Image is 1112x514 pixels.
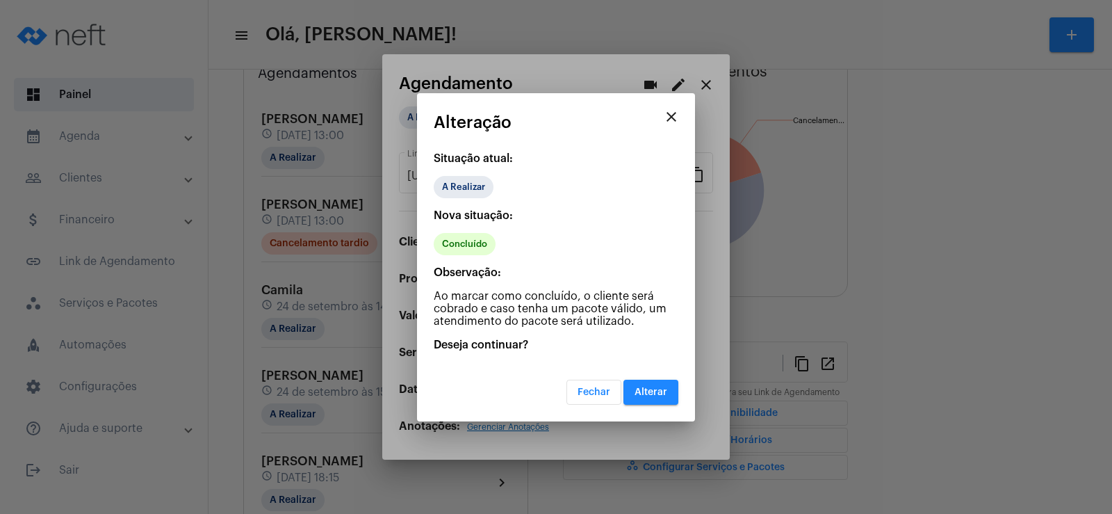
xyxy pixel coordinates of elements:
[434,339,678,351] p: Deseja continuar?
[434,266,678,279] p: Observação:
[434,290,678,328] p: Ao marcar como concluído, o cliente será cobrado e caso tenha um pacote válido, um atendimento do...
[434,176,493,198] mat-chip: A Realizar
[663,109,680,125] mat-icon: close
[623,380,678,405] button: Alterar
[434,152,678,165] p: Situação atual:
[434,209,678,222] p: Nova situação:
[578,387,610,397] span: Fechar
[635,387,667,397] span: Alterar
[434,233,496,255] mat-chip: Concluído
[434,113,512,131] span: Alteração
[566,380,621,405] button: Fechar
